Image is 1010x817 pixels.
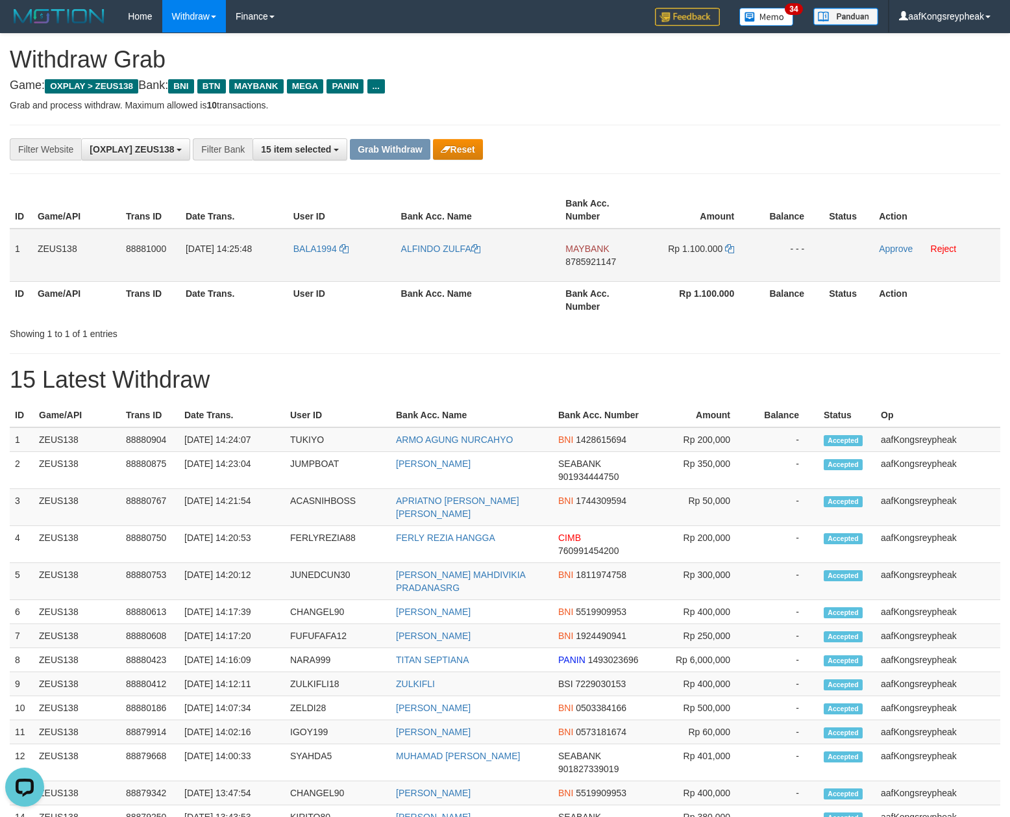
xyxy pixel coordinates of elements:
[876,489,1000,526] td: aafKongsreypheak
[10,403,34,427] th: ID
[34,526,121,563] td: ZEUS138
[576,496,626,506] span: Copy 1744309594 to clipboard
[750,648,819,672] td: -
[560,192,648,229] th: Bank Acc. Number
[121,648,179,672] td: 88880423
[10,452,34,489] td: 2
[34,720,121,744] td: ZEUS138
[396,281,561,318] th: Bank Acc. Name
[565,244,609,254] span: MAYBANK
[34,403,121,427] th: Game/API
[45,79,138,94] span: OXPLAY > ZEUS138
[10,563,34,600] td: 5
[750,526,819,563] td: -
[285,489,391,526] td: ACASNIHBOSS
[750,427,819,452] td: -
[750,624,819,648] td: -
[285,526,391,563] td: FERLYREZIA88
[285,696,391,720] td: ZELDI28
[121,192,180,229] th: Trans ID
[367,79,385,94] span: ...
[288,281,396,318] th: User ID
[121,781,179,805] td: 88879342
[179,781,285,805] td: [DATE] 13:47:54
[750,781,819,805] td: -
[576,570,626,580] span: Copy 1811974758 to clipboard
[179,563,285,600] td: [DATE] 14:20:12
[558,459,601,469] span: SEABANK
[876,526,1000,563] td: aafKongsreypheak
[824,631,863,642] span: Accepted
[285,744,391,781] td: SYAHDA5
[647,427,750,452] td: Rp 200,000
[876,600,1000,624] td: aafKongsreypheak
[10,526,34,563] td: 4
[647,696,750,720] td: Rp 500,000
[647,526,750,563] td: Rp 200,000
[179,526,285,563] td: [DATE] 14:20:53
[285,600,391,624] td: CHANGEL90
[179,403,285,427] th: Date Trans.
[34,744,121,781] td: ZEUS138
[558,703,573,713] span: BNI
[179,672,285,696] td: [DATE] 14:12:11
[401,244,480,254] a: ALFINDO ZULFA
[876,696,1000,720] td: aafKongsreypheak
[10,47,1000,73] h1: Withdraw Grab
[121,672,179,696] td: 88880412
[824,192,874,229] th: Status
[750,744,819,781] td: -
[647,781,750,805] td: Rp 400,000
[179,648,285,672] td: [DATE] 14:16:09
[121,563,179,600] td: 88880753
[34,452,121,489] td: ZEUS138
[32,229,121,282] td: ZEUS138
[819,403,876,427] th: Status
[293,244,337,254] span: BALA1994
[750,452,819,489] td: -
[391,403,553,427] th: Bank Acc. Name
[931,244,957,254] a: Reject
[34,563,121,600] td: ZEUS138
[285,720,391,744] td: IGOY199
[824,655,863,666] span: Accepted
[558,764,619,774] span: Copy 901827339019 to clipboard
[32,192,121,229] th: Game/API
[10,624,34,648] td: 7
[10,229,32,282] td: 1
[10,672,34,696] td: 9
[121,452,179,489] td: 88880875
[10,600,34,624] td: 6
[655,8,720,26] img: Feedback.jpg
[396,727,471,737] a: [PERSON_NAME]
[396,631,471,641] a: [PERSON_NAME]
[750,720,819,744] td: -
[396,607,471,617] a: [PERSON_NAME]
[121,624,179,648] td: 88880608
[126,244,166,254] span: 88881000
[558,607,573,617] span: BNI
[785,3,802,15] span: 34
[565,257,616,267] span: Copy 8785921147 to clipboard
[558,751,601,761] span: SEABANK
[576,434,626,445] span: Copy 1428615694 to clipboard
[396,496,519,519] a: APRIATNO [PERSON_NAME] [PERSON_NAME]
[396,655,469,665] a: TITAN SEPTIANA
[575,679,626,689] span: Copy 7229030153 to clipboard
[288,192,396,229] th: User ID
[725,244,734,254] a: Copy 1100000 to clipboard
[10,427,34,452] td: 1
[197,79,226,94] span: BTN
[754,192,824,229] th: Balance
[396,434,513,445] a: ARMO AGUNG NURCAHYO
[876,563,1000,600] td: aafKongsreypheak
[396,788,471,798] a: [PERSON_NAME]
[285,624,391,648] td: FUFUFAFA12
[32,281,121,318] th: Game/API
[558,546,619,556] span: Copy 760991454200 to clipboard
[648,192,754,229] th: Amount
[647,452,750,489] td: Rp 350,000
[876,648,1000,672] td: aafKongsreypheak
[121,281,180,318] th: Trans ID
[206,100,217,110] strong: 10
